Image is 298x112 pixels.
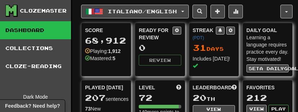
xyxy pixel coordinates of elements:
button: More stats [228,5,243,18]
button: Add sentence to collection [210,5,225,18]
div: 72 [139,93,181,102]
span: a daily [259,66,284,71]
div: th [193,93,235,103]
span: 31 [193,42,206,53]
div: Learning a language requires practice every day. Stay motivated! [246,34,289,63]
span: This week in points, UTC [232,84,237,91]
button: Italiano/English [81,5,189,18]
div: Mastered: [85,55,115,62]
div: Clozemaster [20,7,67,14]
div: 212 [246,93,289,102]
div: Includes [DATE]! [193,55,235,70]
div: Score [85,27,127,34]
div: 68,912 [85,36,127,45]
div: Streak [193,27,216,41]
span: 207 [85,93,106,103]
div: sentences [85,93,127,103]
strong: 73 [85,106,91,112]
span: Score more points to level up [176,84,181,91]
span: Leaderboard [193,84,232,91]
div: Day s [193,43,235,53]
button: Review [139,55,181,66]
div: Favorites [246,84,289,91]
strong: 5 [112,55,115,61]
a: (PDT) [193,35,204,40]
div: Daily Goal [246,27,289,34]
button: Seta dailygoal [246,64,289,72]
strong: 1,912 [108,48,121,54]
button: Search sentences [192,5,207,18]
span: Italiano / English [108,8,177,14]
div: Playing: [85,48,121,55]
div: 0 [139,43,181,52]
div: Ready for Review [139,27,172,41]
span: Played [DATE] [85,84,123,91]
span: Open feedback widget [5,102,60,109]
div: Dark Mode [5,93,66,100]
span: 20 [193,93,206,103]
span: Level [139,84,155,91]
